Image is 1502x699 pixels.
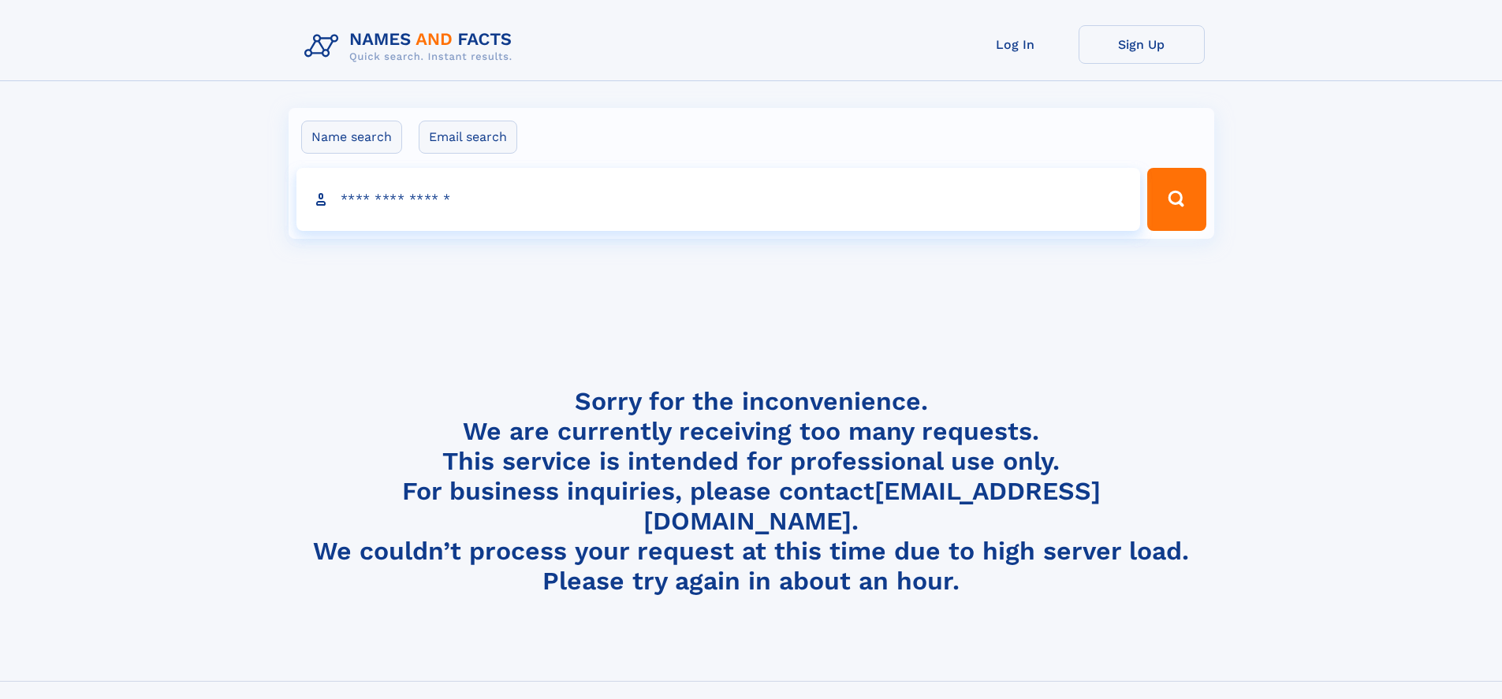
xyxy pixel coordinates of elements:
[419,121,517,154] label: Email search
[296,168,1141,231] input: search input
[298,25,525,68] img: Logo Names and Facts
[1147,168,1206,231] button: Search Button
[643,476,1101,536] a: [EMAIL_ADDRESS][DOMAIN_NAME]
[1079,25,1205,64] a: Sign Up
[298,386,1205,597] h4: Sorry for the inconvenience. We are currently receiving too many requests. This service is intend...
[301,121,402,154] label: Name search
[952,25,1079,64] a: Log In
